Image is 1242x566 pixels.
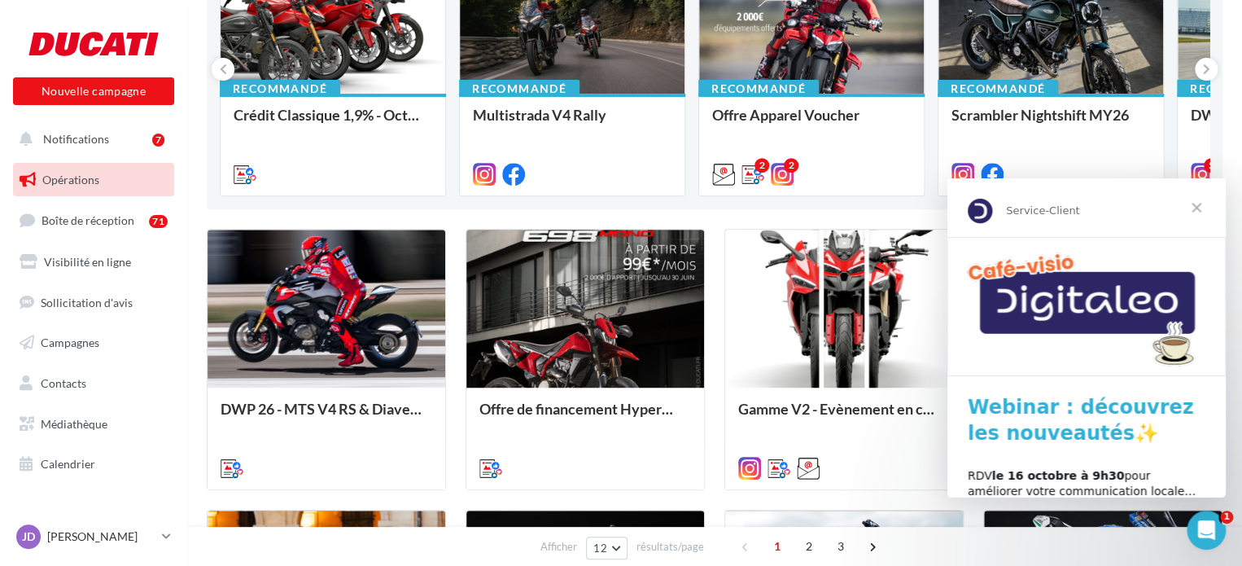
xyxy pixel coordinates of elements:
[938,80,1058,98] div: Recommandé
[220,80,340,98] div: Recommandé
[10,326,177,360] a: Campagnes
[593,542,607,555] span: 12
[234,107,432,139] div: Crédit Classique 1,9% - Octobre 2025
[479,401,691,433] div: Offre de financement Hypermotard 698 Mono
[41,295,133,309] span: Sollicitation d'avis
[44,255,131,269] span: Visibilité en ligne
[540,539,577,555] span: Afficher
[947,178,1226,498] iframe: Intercom live chat message
[10,163,177,197] a: Opérations
[41,457,95,471] span: Calendrier
[784,158,798,173] div: 2
[698,80,819,98] div: Recommandé
[42,213,134,227] span: Boîte de réception
[41,417,107,431] span: Médiathèque
[221,401,432,433] div: DWP 26 - MTS V4 RS & Diavel V4 RS
[41,336,99,349] span: Campagnes
[796,533,822,559] span: 2
[47,529,155,545] p: [PERSON_NAME]
[1187,511,1226,550] iframe: Intercom live chat
[149,215,168,228] div: 71
[10,407,177,441] a: Médiathèque
[10,203,177,238] a: Boîte de réception71
[10,366,177,401] a: Contacts
[951,107,1150,139] div: Scrambler Nightshift MY26
[586,537,628,559] button: 12
[20,290,258,338] div: RDV pour améliorer votre communication locale… et attirer plus de clients !
[22,529,35,545] span: JD
[828,533,854,559] span: 3
[636,539,704,555] span: résultats/page
[152,134,164,147] div: 7
[10,286,177,320] a: Sollicitation d'avis
[754,158,769,173] div: 2
[1220,511,1233,524] span: 1
[43,132,109,146] span: Notifications
[10,122,171,156] button: Notifications 7
[42,173,99,186] span: Opérations
[10,245,177,279] a: Visibilité en ligne
[13,521,174,552] a: JD [PERSON_NAME]
[764,533,790,559] span: 1
[1204,158,1218,173] div: 5
[473,107,671,139] div: Multistrada V4 Rally
[10,447,177,481] a: Calendrier
[41,376,86,390] span: Contacts
[13,77,174,105] button: Nouvelle campagne
[738,401,950,433] div: Gamme V2 - Evènement en concession
[459,80,579,98] div: Recommandé
[45,291,177,304] b: le 16 octobre à 9h30
[712,107,911,139] div: Offre Apparel Voucher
